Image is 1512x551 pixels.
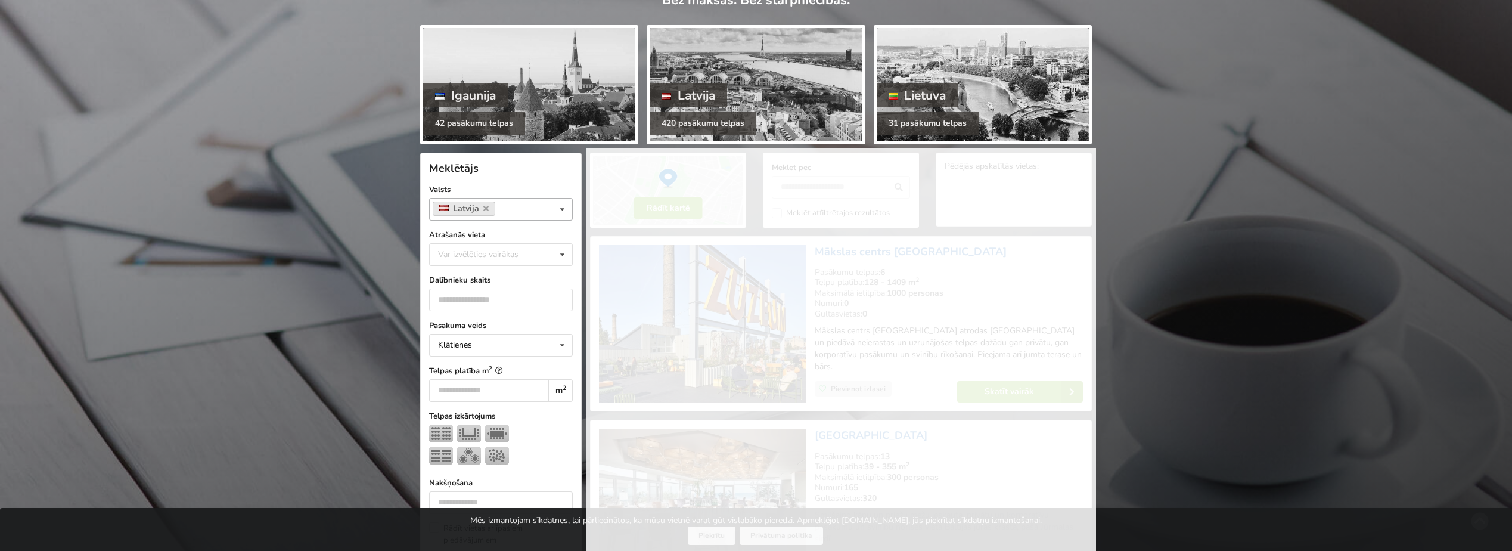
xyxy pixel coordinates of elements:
label: Telpas platība m [429,365,573,377]
div: Igaunija [423,83,508,107]
div: 42 pasākumu telpas [423,112,525,135]
label: Dalībnieku skaits [429,274,573,286]
label: Pasākuma veids [429,320,573,332]
img: Sapulce [485,425,509,442]
img: Teātris [429,425,453,442]
a: Latvija 420 pasākumu telpas [647,25,865,144]
div: Klātienes [438,341,472,349]
span: Meklētājs [429,161,479,175]
label: Valsts [429,184,573,196]
a: Igaunija 42 pasākumu telpas [420,25,638,144]
label: Telpas izkārtojums [429,410,573,422]
div: Lietuva [877,83,958,107]
div: m [548,379,573,402]
img: Klase [429,447,453,465]
img: U-Veids [457,425,481,442]
img: Pieņemšana [485,447,509,465]
img: Bankets [457,447,481,465]
a: Lietuva 31 pasākumu telpas [874,25,1092,144]
sup: 2 [563,383,566,392]
div: 31 pasākumu telpas [877,112,979,135]
div: Latvija [650,83,727,107]
label: Atrašanās vieta [429,229,573,241]
div: 420 pasākumu telpas [650,112,756,135]
a: Latvija [433,202,495,216]
label: Nakšņošana [429,477,573,489]
div: Var izvēlēties vairākas [435,247,545,261]
sup: 2 [489,364,492,372]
